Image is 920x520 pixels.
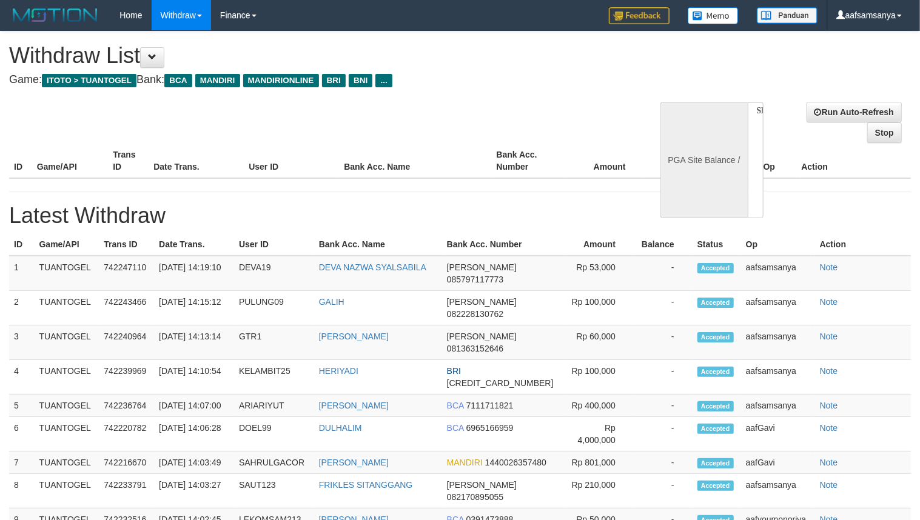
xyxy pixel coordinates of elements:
[35,360,99,395] td: TUANTOGEL
[688,7,739,24] img: Button%20Memo.svg
[466,401,514,410] span: 7111711821
[644,144,714,178] th: Balance
[9,204,911,228] h1: Latest Withdraw
[697,298,734,308] span: Accepted
[565,360,634,395] td: Rp 100,000
[796,144,911,178] th: Action
[243,74,319,87] span: MANDIRIONLINE
[447,332,517,341] span: [PERSON_NAME]
[234,256,314,291] td: DEVA19
[9,74,601,86] h4: Game: Bank:
[154,291,234,325] td: [DATE] 14:15:12
[99,233,154,256] th: Trans ID
[154,360,234,395] td: [DATE] 14:10:54
[35,325,99,360] td: TUANTOGEL
[447,275,503,284] span: 085797117773
[234,360,314,395] td: KELAMBIT25
[9,44,601,68] h1: Withdraw List
[99,474,154,508] td: 742233791
[234,291,314,325] td: PULUNG09
[485,458,546,467] span: 1440026357480
[322,74,346,87] span: BRI
[319,401,389,410] a: [PERSON_NAME]
[693,233,741,256] th: Status
[164,74,192,87] span: BCA
[660,102,748,219] div: PGA Site Balance /
[339,144,491,178] th: Bank Acc. Name
[741,395,815,417] td: aafsamsanya
[759,144,797,178] th: Op
[741,474,815,508] td: aafsamsanya
[9,256,35,291] td: 1
[149,144,244,178] th: Date Trans.
[447,378,554,388] span: [CREDIT_CARD_NUMBER]
[99,395,154,417] td: 742236764
[447,480,517,490] span: [PERSON_NAME]
[741,325,815,360] td: aafsamsanya
[634,417,693,452] td: -
[491,144,568,178] th: Bank Acc. Number
[697,332,734,342] span: Accepted
[154,325,234,360] td: [DATE] 14:13:14
[234,474,314,508] td: SAUT123
[319,480,413,490] a: FRIKLES SITANGGANG
[447,309,503,319] span: 082228130762
[447,366,461,376] span: BRI
[319,332,389,341] a: [PERSON_NAME]
[447,423,464,433] span: BCA
[35,395,99,417] td: TUANTOGEL
[99,291,154,325] td: 742243466
[609,7,670,24] img: Feedback.jpg
[565,325,634,360] td: Rp 60,000
[634,256,693,291] td: -
[447,297,517,307] span: [PERSON_NAME]
[697,367,734,377] span: Accepted
[697,481,734,491] span: Accepted
[634,233,693,256] th: Balance
[9,144,32,178] th: ID
[820,366,838,376] a: Note
[234,452,314,474] td: SAHRULGACOR
[565,452,634,474] td: Rp 801,000
[634,360,693,395] td: -
[697,263,734,273] span: Accepted
[820,297,838,307] a: Note
[697,458,734,468] span: Accepted
[154,417,234,452] td: [DATE] 14:06:28
[815,233,911,256] th: Action
[99,256,154,291] td: 742247110
[32,144,109,178] th: Game/API
[867,122,902,143] a: Stop
[319,458,389,467] a: [PERSON_NAME]
[319,297,344,307] a: GALIH
[447,458,483,467] span: MANDIRI
[820,332,838,341] a: Note
[442,233,565,256] th: Bank Acc. Number
[35,452,99,474] td: TUANTOGEL
[9,291,35,325] td: 2
[466,423,514,433] span: 6965166959
[154,452,234,474] td: [DATE] 14:03:49
[820,458,838,467] a: Note
[375,74,392,87] span: ...
[108,144,149,178] th: Trans ID
[154,233,234,256] th: Date Trans.
[447,401,464,410] span: BCA
[35,474,99,508] td: TUANTOGEL
[35,233,99,256] th: Game/API
[154,474,234,508] td: [DATE] 14:03:27
[319,262,426,272] a: DEVA NAZWA SYALSABILA
[697,401,734,412] span: Accepted
[9,6,101,24] img: MOTION_logo.png
[741,360,815,395] td: aafsamsanya
[35,291,99,325] td: TUANTOGEL
[9,474,35,508] td: 8
[820,262,838,272] a: Note
[697,424,734,434] span: Accepted
[820,401,838,410] a: Note
[634,452,693,474] td: -
[565,395,634,417] td: Rp 400,000
[35,417,99,452] td: TUANTOGEL
[807,102,902,122] a: Run Auto-Refresh
[565,291,634,325] td: Rp 100,000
